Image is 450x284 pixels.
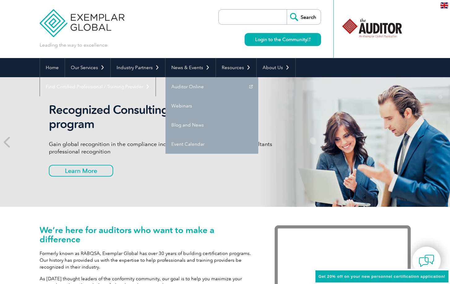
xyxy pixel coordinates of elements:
[319,274,445,279] span: Get 20% off on your new personnel certification application!
[49,140,281,155] p: Gain global recognition in the compliance industry and offer your individual consultants professi...
[40,58,65,77] a: Home
[165,115,258,135] a: Blog and News
[40,42,107,48] p: Leading the way to excellence
[165,135,258,154] a: Event Calendar
[419,253,434,269] img: contact-chat.png
[257,58,295,77] a: About Us
[40,77,156,96] a: Find Certified Professional / Training Provider
[40,250,256,270] p: Formerly known as RABQSA, Exemplar Global has over 30 years of building certification programs. O...
[307,38,311,41] img: open_square.png
[49,165,113,177] a: Learn More
[165,77,258,96] a: Auditor Online
[165,58,216,77] a: News & Events
[216,58,256,77] a: Resources
[245,33,321,46] a: Login to the Community
[111,58,165,77] a: Industry Partners
[440,2,448,8] img: en
[287,10,321,24] input: Search
[40,225,256,244] h1: We’re here for auditors who want to make a difference
[65,58,110,77] a: Our Services
[165,96,258,115] a: Webinars
[49,103,281,131] h2: Recognized Consulting Group (RCG) program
